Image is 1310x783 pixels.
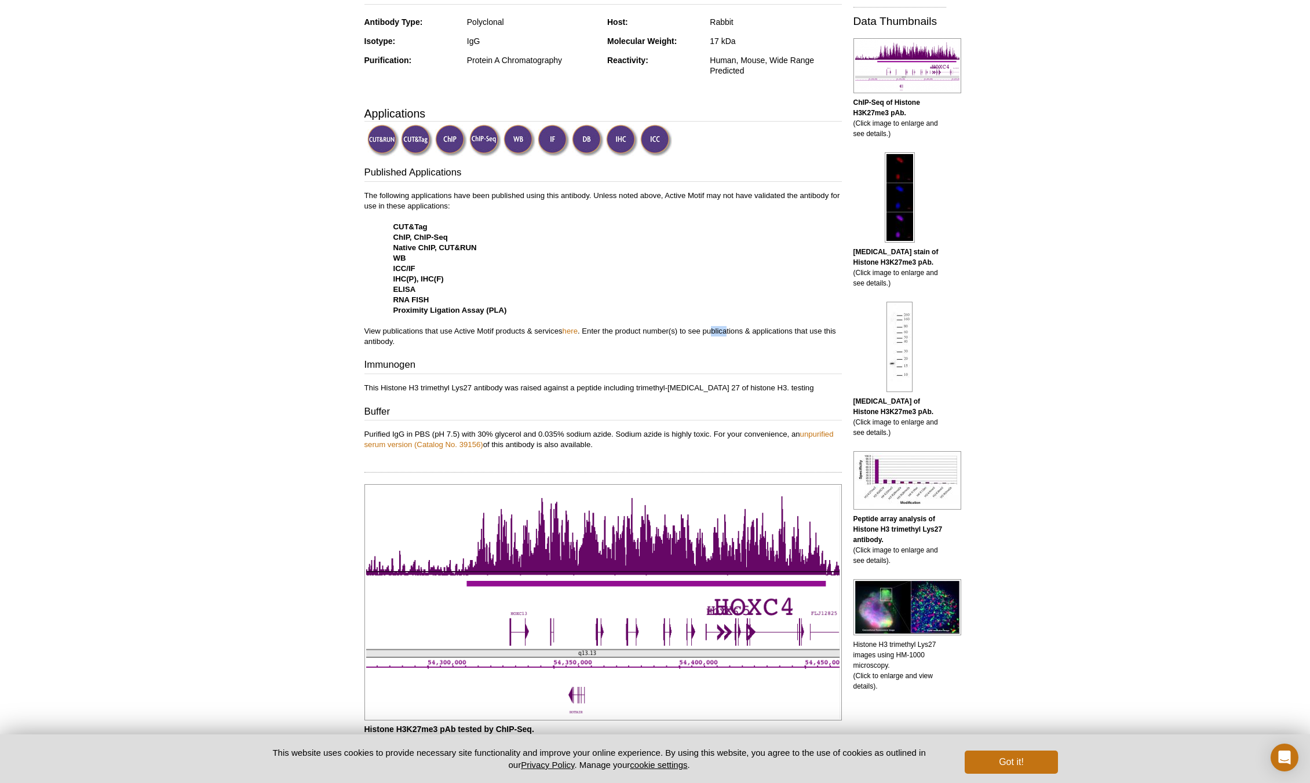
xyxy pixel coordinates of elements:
[435,125,467,156] img: ChIP Validated
[640,125,672,156] img: Immunocytochemistry Validated
[393,275,444,283] strong: IHC(P), IHC(F)
[710,17,841,27] div: Rabbit
[607,17,628,27] strong: Host:
[710,55,841,76] div: Human, Mouse, Wide Range Predicted
[853,579,961,635] img: Histone H3 trimethyl Lys27 images using HM-1000 microcopy.
[607,36,677,46] strong: Molecular Weight:
[538,125,570,156] img: Immunofluorescence Validated
[364,36,396,46] strong: Isotype:
[393,264,415,273] strong: ICC/IF
[521,760,574,770] a: Privacy Policy
[607,56,648,65] strong: Reactivity:
[364,17,423,27] strong: Antibody Type:
[606,125,638,156] img: Immunohistochemistry Validated
[364,166,842,182] h3: Published Applications
[393,222,428,231] strong: CUT&Tag
[853,514,946,566] p: (Click image to enlarge and see details).
[886,302,913,392] img: Histone H3K27me3 antibody (pAb) tested by Western blot.
[364,191,842,347] p: The following applications have been published using this antibody. Unless noted above, Active Mo...
[393,243,477,252] strong: Native ChIP, CUT&RUN
[467,55,599,65] div: Protein A Chromatography
[853,97,946,139] p: (Click image to enlarge and see details.)
[853,515,943,544] b: Peptide array analysis of Histone H3 trimethyl Lys27 antibody.
[367,125,399,156] img: CUT&RUN Validated
[853,16,946,27] h2: Data Thumbnails
[1271,744,1298,771] div: Open Intercom Messenger
[393,295,429,304] strong: RNA FISH
[364,725,534,734] b: Histone H3K27me3 pAb tested by ChIP-Seq.
[393,306,507,314] strong: Proximity Ligation Assay (PLA)
[364,358,842,374] h3: Immunogen
[393,285,416,294] strong: ELISA
[853,396,946,438] p: (Click image to enlarge and see details.)
[965,751,1057,774] button: Got it!
[469,125,501,156] img: ChIP-Seq Validated
[364,484,842,720] img: Histone H3K27me3 antibody (pAb) tested by ChIP-Seq.
[364,383,842,393] p: This Histone H3 trimethyl Lys27 antibody was raised against a peptide including trimethyl-[MEDICA...
[885,152,915,243] img: Histone H3K27me3 antibody (pAb) tested by immunofluorescence.
[853,247,946,288] p: (Click image to enlarge and see details.)
[853,639,946,691] p: Histone H3 trimethyl Lys27 images using HM-1000 microscopy. (Click to enlarge and view details).
[630,760,687,770] button: cookie settings
[853,451,961,510] img: Histone H3 trimethyl Lys27 antibody specificity tested by peptide array analysis.
[364,56,412,65] strong: Purification:
[853,397,934,416] b: [MEDICAL_DATA] of Histone H3K27me3 pAb.
[503,125,535,156] img: Western Blot Validated
[401,125,433,156] img: CUT&Tag Validated
[253,747,946,771] p: This website uses cookies to provide necessary site functionality and improve your online experie...
[563,327,578,335] a: here
[853,38,961,93] img: Histone H3K27me3 antibody (pAb) tested by ChIP-Seq.
[364,429,842,450] p: Purified IgG in PBS (pH 7.5) with 30% glycerol and 0.035% sodium azide. Sodium azide is highly to...
[393,233,448,242] strong: ChIP, ChIP-Seq
[364,105,842,122] h3: Applications
[467,36,599,46] div: IgG
[393,254,406,262] strong: WB
[710,36,841,46] div: 17 kDa
[853,98,920,117] b: ChIP-Seq of Histone H3K27me3 pAb.
[364,724,842,766] p: ChIP was performed using chromatin from the human iPS 19.11 cell line. ChIP DNA was sequenced on ...
[853,248,939,266] b: [MEDICAL_DATA] stain of Histone H3K27me3 pAb.
[572,125,604,156] img: Dot Blot Validated
[467,17,599,27] div: Polyclonal
[364,405,842,421] h3: Buffer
